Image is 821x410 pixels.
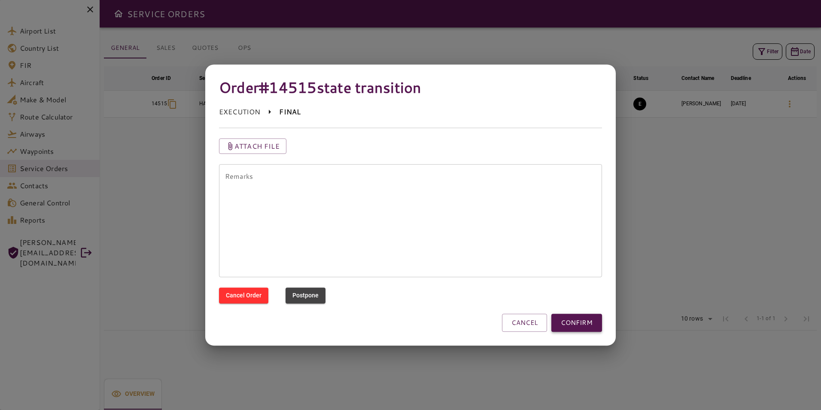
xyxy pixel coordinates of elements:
[219,78,602,96] h4: Order #14515 state transition
[551,314,602,332] button: CONFIRM
[219,138,286,154] button: Attach file
[279,107,301,117] p: FINAL
[502,314,547,332] button: CANCEL
[219,288,268,303] button: Cancel Order
[286,288,325,303] button: Postpone
[219,107,260,117] p: EXECUTION
[234,141,280,151] p: Attach file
